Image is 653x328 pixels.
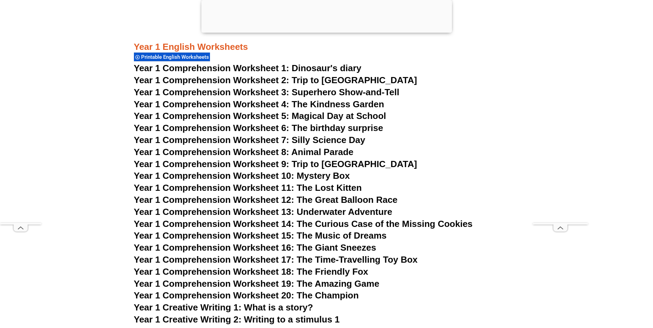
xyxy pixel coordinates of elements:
a: Year 1 Comprehension Worksheet 13: Underwater Adventure [134,207,392,217]
a: Year 1 Comprehension Worksheet 14: The Curious Case of the Missing Cookies [134,219,473,229]
iframe: Chat Widget [538,250,653,328]
a: Year 1 Comprehension Worksheet 17: The Time-Travelling Toy Box [134,254,418,265]
a: Year 1 Comprehension Worksheet 5: Magical Day at School [134,111,386,121]
h3: Year 1 English Worksheets [134,41,519,53]
a: Year 1 Comprehension Worksheet 6: The birthday surprise [134,123,383,133]
a: Year 1 Creative Writing 2: Writing to a stimulus 1 [134,314,340,325]
a: Year 1 Comprehension Worksheet 18: The Friendly Fox [134,266,368,277]
a: Year 1 Comprehension Worksheet 19: The Amazing Game [134,278,379,289]
a: Year 1 Comprehension Worksheet 1: Dinosaur's diary [134,63,361,73]
a: Year 1 Comprehension Worksheet 16: The Giant Sneezes [134,242,376,253]
a: Year 1 Comprehension Worksheet 15: The Music of Dreams [134,230,387,241]
a: Year 1 Comprehension Worksheet 2: Trip to [GEOGRAPHIC_DATA] [134,75,417,85]
a: Year 1 Comprehension Worksheet 9: Trip to [GEOGRAPHIC_DATA] [134,159,417,169]
a: Year 1 Comprehension Worksheet 4: The Kindness Garden [134,99,384,109]
a: Year 1 Creative Writing 1: What is a story? [134,302,313,313]
div: Printable English Worksheets [134,52,210,62]
a: Year 1 Comprehension Worksheet 8: Animal Parade [134,147,354,157]
iframe: Advertisement [533,17,588,223]
a: Year 1 Comprehension Worksheet 12: The Great Balloon Race [134,195,398,205]
a: Year 1 Comprehension Worksheet 11: The Lost Kitten [134,183,362,193]
a: Year 1 Comprehension Worksheet 3: Superhero Show-and-Tell [134,87,400,97]
a: Year 1 Comprehension Worksheet 10: Mystery Box [134,171,350,181]
a: Year 1 Comprehension Worksheet 7: Silly Science Day [134,135,366,145]
span: Printable English Worksheets [141,54,211,60]
a: Year 1 Comprehension Worksheet 20: The Champion [134,290,359,300]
